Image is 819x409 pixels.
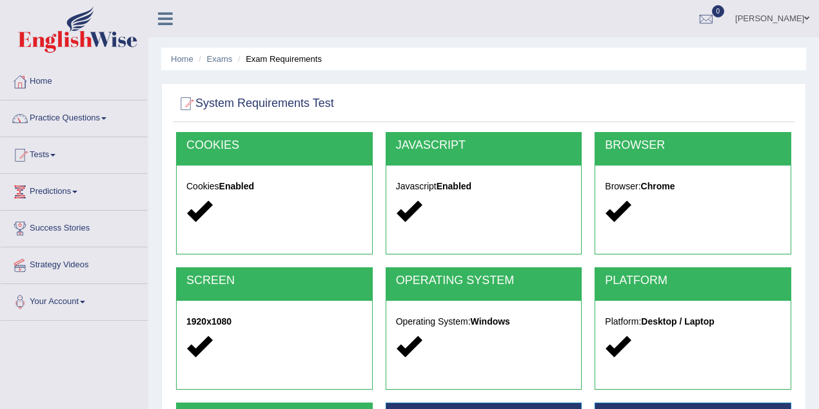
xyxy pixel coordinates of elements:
[186,316,232,327] strong: 1920x1080
[437,181,471,191] strong: Enabled
[1,211,148,243] a: Success Stories
[396,274,572,287] h2: OPERATING SYSTEM
[186,274,362,287] h2: SCREEN
[1,64,148,96] a: Home
[605,274,781,287] h2: PLATFORM
[171,54,193,64] a: Home
[207,54,233,64] a: Exams
[1,247,148,280] a: Strategy Videos
[605,317,781,327] h5: Platform:
[1,284,148,316] a: Your Account
[641,316,715,327] strong: Desktop / Laptop
[186,182,362,191] h5: Cookies
[186,139,362,152] h2: COOKIES
[235,53,322,65] li: Exam Requirements
[641,181,675,191] strong: Chrome
[605,182,781,191] h5: Browser:
[219,181,254,191] strong: Enabled
[712,5,725,17] span: 0
[1,100,148,133] a: Practice Questions
[396,182,572,191] h5: Javascript
[396,139,572,152] h2: JAVASCRIPT
[1,174,148,206] a: Predictions
[176,94,334,113] h2: System Requirements Test
[396,317,572,327] h5: Operating System:
[471,316,510,327] strong: Windows
[1,137,148,169] a: Tests
[605,139,781,152] h2: BROWSER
